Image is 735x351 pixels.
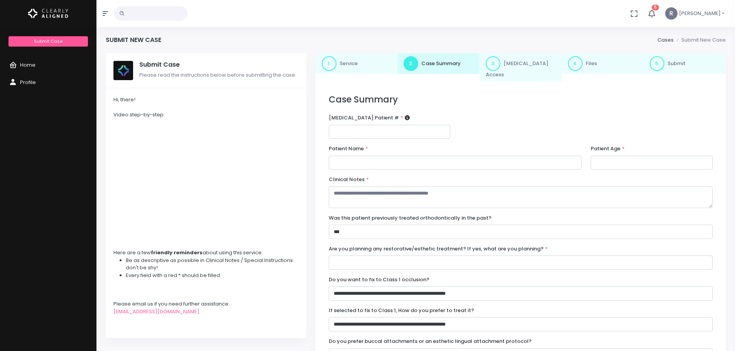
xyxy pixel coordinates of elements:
[486,56,500,71] span: 3.
[139,71,296,79] span: Please read the instructions below before submitting the case.
[657,36,674,44] a: Cases
[591,145,625,153] label: Patient Age
[329,338,532,345] label: Do you prefer buccal attachments or an esthetic lingual attachment protocol?
[679,10,721,17] span: [PERSON_NAME]
[652,5,659,10] span: 5
[113,300,299,308] div: Please email us if you need further assistance:
[329,276,429,284] label: Do you want to fix to Class 1 occlusion?
[329,307,474,314] label: If selected to fix to Class 1, How do you prefer to treat it?
[480,53,562,82] a: 3.[MEDICAL_DATA] Access
[113,111,299,119] div: Video step-by-step:
[34,38,63,44] span: Submit Case
[562,53,644,74] a: 4.Files
[329,94,713,105] h3: Case Summary
[126,272,299,279] li: Every field with a red * should be filled.
[665,7,678,20] span: R
[329,245,548,253] label: Are you planning any restorative/esthetic treatment? If yes, what are you planning?
[397,53,480,74] a: 2.Case Summary
[329,214,492,222] label: Was this patient previously treated orthodontically in the past?
[322,56,336,71] span: 1.
[106,36,161,44] h4: Submit New Case
[644,53,726,74] a: 5.Submit
[139,61,299,69] h5: Submit Case
[329,114,410,122] label: [MEDICAL_DATA] Patient #
[316,53,398,74] a: 1.Service
[113,96,299,104] div: Hi, there!
[113,249,299,257] div: Here are a few about using this service:
[20,61,35,69] span: Home
[329,145,368,153] label: Patient Name
[126,257,299,272] li: Be as descriptive as possible in Clinical Notes / Special Instructions: don't be shy!
[8,36,88,47] a: Submit Case
[568,56,583,71] span: 4.
[28,5,68,22] img: Logo Horizontal
[650,56,664,71] span: 5.
[20,79,36,86] span: Profile
[674,36,726,44] li: Submit New Case
[404,56,418,71] span: 2.
[151,249,203,256] strong: friendly reminders
[329,176,369,183] label: Clinical Notes
[113,308,199,315] a: [EMAIL_ADDRESS][DOMAIN_NAME]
